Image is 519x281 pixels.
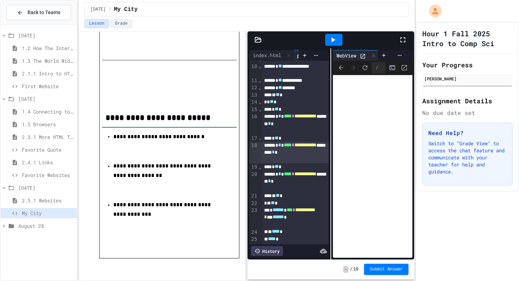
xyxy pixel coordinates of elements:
[22,159,74,166] span: 2.4.1 Links
[343,266,348,273] span: -
[348,62,358,73] span: Forward
[18,32,74,39] span: [DATE]
[249,50,293,61] div: index.html
[28,9,60,16] span: Back to Teams
[22,83,74,90] span: First Website
[22,57,74,65] span: 1.3 The World Wide Web
[22,197,74,204] span: 2.5.1 Websites
[422,96,513,106] h2: Assignment Details
[364,264,408,275] button: Submit Answer
[387,62,398,73] button: Console
[18,184,74,191] span: [DATE]
[293,52,329,59] div: page2.html
[372,62,386,73] div: /
[333,75,412,258] iframe: Web Preview
[22,70,74,77] span: 2.1.1 Intro to HTML
[249,106,258,113] div: 15
[249,77,258,84] div: 11
[360,62,370,73] button: Refresh
[22,121,74,128] span: 1.5 Browsers
[370,267,403,272] span: Submit Answer
[109,7,111,12] span: /
[293,50,338,61] div: page2.html
[258,106,262,112] span: Fold line
[22,146,74,153] span: Favorite Quote
[422,109,513,117] div: No due date set
[422,60,513,70] h2: Your Progress
[258,78,262,83] span: Fold line
[22,171,74,179] span: Favorite Websites
[249,99,258,106] div: 14
[258,164,262,170] span: Fold line
[249,135,258,142] div: 17
[333,50,378,61] div: WebView
[251,246,283,256] div: History
[249,63,258,77] div: 10
[111,19,132,28] button: Grade
[424,75,511,82] div: [PERSON_NAME]
[18,95,74,103] span: [DATE]
[258,135,262,141] span: Fold line
[18,222,74,230] span: August 28
[422,3,443,19] div: My Account
[249,171,258,193] div: 20
[428,129,507,137] h3: Need Help?
[249,200,258,207] div: 22
[84,19,109,28] button: Lesson
[22,209,74,217] span: My City
[249,236,258,243] div: 25
[422,29,513,48] h1: Hour 1 Fall 2025 Intro to Comp Sci
[249,164,258,171] div: 19
[22,44,74,52] span: 1.2 How The Internet Works
[258,56,262,62] span: Fold line
[22,133,74,141] span: 2.3.1 More HTML Tags
[6,5,71,20] button: Back to Teams
[249,193,258,200] div: 21
[428,140,507,175] p: Switch to "Grade View" to access the chat feature and communicate with your teacher for help and ...
[399,62,410,73] button: Open in new tab
[350,267,352,272] span: /
[333,52,360,59] div: WebView
[22,108,74,115] span: 1.4 Connecting to a Website
[114,5,138,14] span: My City
[90,7,106,12] span: [DATE]
[249,92,258,99] div: 13
[258,99,262,105] span: Fold line
[353,267,358,272] span: 10
[249,84,258,91] div: 12
[249,113,258,135] div: 16
[249,142,258,164] div: 18
[249,229,258,236] div: 24
[336,62,346,73] span: Back
[258,85,262,91] span: Fold line
[258,63,262,69] span: Fold line
[249,207,258,228] div: 23
[249,51,285,59] div: index.html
